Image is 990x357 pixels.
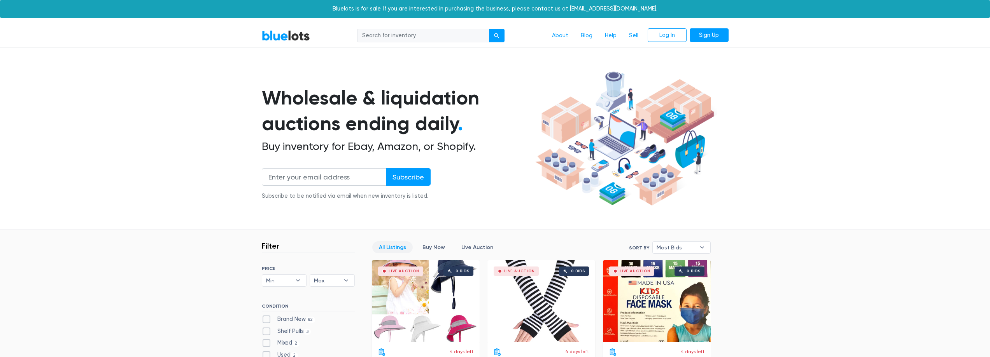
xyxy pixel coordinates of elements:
[416,241,452,253] a: Buy Now
[623,28,645,43] a: Sell
[292,341,300,347] span: 2
[603,260,711,342] a: Live Auction 0 bids
[262,241,279,251] h3: Filter
[681,348,704,355] p: 4 days left
[304,329,311,335] span: 3
[372,241,413,253] a: All Listings
[487,260,595,342] a: Live Auction 0 bids
[262,339,300,347] label: Mixed
[306,317,315,323] span: 82
[694,242,710,253] b: ▾
[450,348,473,355] p: 4 days left
[690,28,729,42] a: Sign Up
[266,275,292,286] span: Min
[455,241,500,253] a: Live Auction
[372,260,480,342] a: Live Auction 0 bids
[314,275,340,286] span: Max
[546,28,575,43] a: About
[357,29,489,43] input: Search for inventory
[620,269,650,273] div: Live Auction
[571,269,585,273] div: 0 bids
[262,266,355,271] h6: PRICE
[687,269,701,273] div: 0 bids
[575,28,599,43] a: Blog
[504,269,535,273] div: Live Auction
[389,269,419,273] div: Live Auction
[262,30,310,41] a: BlueLots
[262,315,315,324] label: Brand New
[565,348,589,355] p: 4 days left
[629,244,649,251] label: Sort By
[456,269,470,273] div: 0 bids
[262,327,311,336] label: Shelf Pulls
[262,192,431,200] div: Subscribe to be notified via email when new inventory is listed.
[599,28,623,43] a: Help
[338,275,354,286] b: ▾
[657,242,696,253] span: Most Bids
[386,168,431,186] input: Subscribe
[648,28,687,42] a: Log In
[533,68,717,209] img: hero-ee84e7d0318cb26816c560f6b4441b76977f77a177738b4e94f68c95b2b83dbb.png
[262,140,533,153] h2: Buy inventory for Ebay, Amazon, or Shopify.
[262,85,533,137] h1: Wholesale & liquidation auctions ending daily
[262,168,386,186] input: Enter your email address
[458,112,463,135] span: .
[262,303,355,312] h6: CONDITION
[290,275,306,286] b: ▾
